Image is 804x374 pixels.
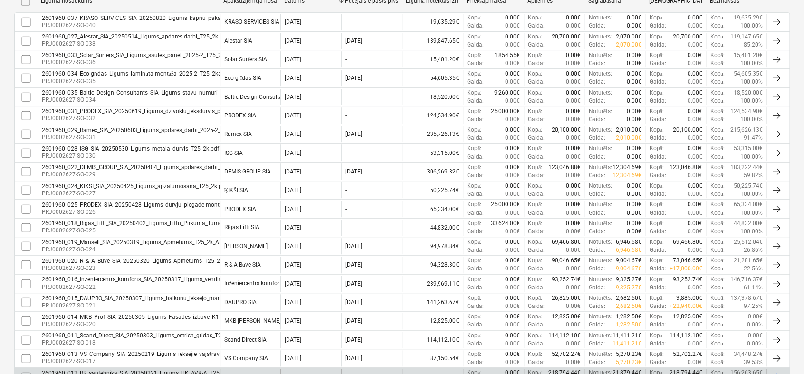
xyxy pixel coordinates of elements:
[710,190,724,198] p: Kopā :
[224,168,271,175] div: DEMIS GROUP SIA
[588,89,612,97] p: Noturēts :
[505,190,520,198] p: 0.00€
[528,89,542,97] p: Kopā :
[528,190,545,198] p: Gaida :
[42,77,242,86] p: PRJ0002627-SO-035
[649,41,666,49] p: Gaida :
[565,41,580,49] p: 0.00€
[588,163,612,172] p: Noturēts :
[687,190,702,198] p: 0.00€
[505,182,520,190] p: 0.00€
[740,209,763,217] p: 100.00%
[491,220,520,228] p: 33,624.00€
[588,153,605,161] p: Gaida :
[42,58,251,67] p: PRJ0002627-SO-036
[402,238,463,254] div: 94,978.84€
[467,78,484,86] p: Gaida :
[744,134,763,142] p: 91.47%
[42,108,285,115] div: 2601960_031_PRODEX_SIA_20250619_Ligums_dzivoklu_ieksdurvis_piegade-montaza_T27.pdf
[730,33,763,41] p: 119,147.65€
[528,126,542,134] p: Kopā :
[345,94,347,100] div: -
[467,97,484,105] p: Gaida :
[588,107,612,115] p: Noturēts :
[588,126,612,134] p: Noturēts :
[687,70,702,78] p: 0.00€
[505,163,520,172] p: 0.00€
[730,107,763,115] p: 124,534.90€
[649,144,663,153] p: Kopā :
[528,220,542,228] p: Kopā :
[565,59,580,67] p: 0.00€
[565,144,580,153] p: 0.00€
[42,40,228,48] p: PRJ0002627-SO-038
[42,70,242,77] div: 2601960_034_Eco grīdas_Ligums_lamināta montāža_2025-2_T25_2karta.docx
[528,163,542,172] p: Kopā :
[505,33,520,41] p: 0.00€
[505,153,520,161] p: 0.00€
[649,22,666,30] p: Gaida :
[710,41,724,49] p: Kopā :
[467,33,481,41] p: Kopā :
[505,78,520,86] p: 0.00€
[224,75,261,82] div: Eco grīdas SIA
[505,22,520,30] p: 0.00€
[710,107,724,115] p: Kopā :
[467,163,481,172] p: Kopā :
[687,78,702,86] p: 0.00€
[42,115,285,123] p: PRJ0002627-SO-032
[402,257,463,273] div: 94,328.30€
[740,153,763,161] p: 100.00%
[285,150,301,156] div: [DATE]
[528,134,545,142] p: Gaida :
[649,59,666,67] p: Gaida :
[710,163,724,172] p: Kopā :
[710,126,724,134] p: Kopā :
[588,59,605,67] p: Gaida :
[345,112,347,119] div: -
[740,190,763,198] p: 100.00%
[345,168,362,175] div: [DATE]
[42,21,354,29] p: PRJ0002627-SO-040
[626,78,641,86] p: 0.00€
[588,115,605,124] p: Gaida :
[649,33,663,41] p: Kopā :
[710,172,724,180] p: Kopā :
[42,201,325,208] div: 2601960_025_PRODEX_SIA_20250428_Ligums_durvju_piegade-montaza_Nr.T252601960025_T25_2.karta.pdf
[528,201,542,209] p: Kopā :
[224,131,252,137] div: Ramex SIA
[565,107,580,115] p: 0.00€
[588,201,612,209] p: Noturēts :
[588,190,605,198] p: Gaida :
[565,70,580,78] p: 0.00€
[588,144,612,153] p: Noturēts :
[505,209,520,217] p: 0.00€
[467,144,481,153] p: Kopā :
[626,144,641,153] p: 0.00€
[588,51,612,59] p: Noturēts :
[740,78,763,86] p: 100.00%
[687,201,702,209] p: 0.00€
[565,89,580,97] p: 0.00€
[565,22,580,30] p: 0.00€
[402,70,463,86] div: 54,605.35€
[687,134,702,142] p: 0.00€
[687,172,702,180] p: 0.00€
[710,97,724,105] p: Kopā :
[588,33,612,41] p: Noturēts :
[734,70,763,78] p: 54,605.35€
[687,22,702,30] p: 0.00€
[734,144,763,153] p: 53,315.00€
[42,33,228,40] div: 2601960_027_Alestar_SIA_20250514_Ligums_apdares darbi_T25_2k.pdf
[42,127,264,134] div: 2601960_029_Ramex_SIA_20250603_Ligums_apdares_darbi_2025-2_T25_2k-2vers.pdf
[402,163,463,180] div: 306,269.32€
[42,96,279,104] p: PRJ0002627-SO-034
[740,22,763,30] p: 100.00%
[565,220,580,228] p: 0.00€
[565,153,580,161] p: 0.00€
[710,201,724,209] p: Kopā :
[402,350,463,366] div: 87,150.54€
[626,89,641,97] p: 0.00€
[744,172,763,180] p: 59.82%
[467,14,481,22] p: Kopā :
